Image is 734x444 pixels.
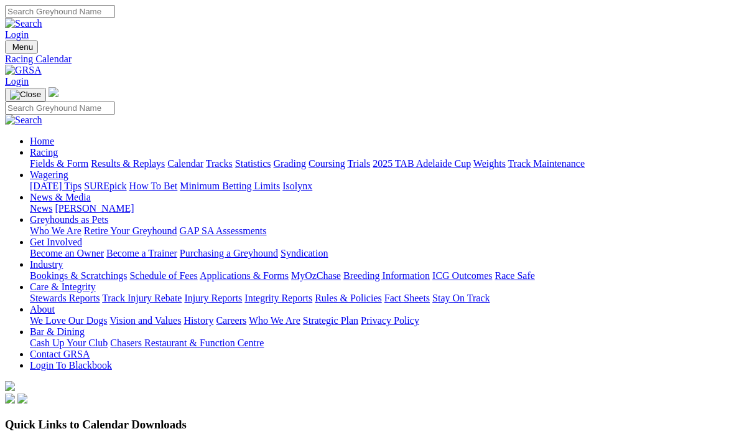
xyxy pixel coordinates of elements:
[347,158,370,169] a: Trials
[30,338,729,349] div: Bar & Dining
[180,225,267,236] a: GAP SA Assessments
[84,181,126,191] a: SUREpick
[109,315,181,326] a: Vision and Values
[303,315,358,326] a: Strategic Plan
[5,102,115,115] input: Search
[281,248,328,258] a: Syndication
[55,203,134,214] a: [PERSON_NAME]
[30,225,729,237] div: Greyhounds as Pets
[30,181,81,191] a: [DATE] Tips
[274,158,306,169] a: Grading
[30,181,729,192] div: Wagering
[30,203,729,214] div: News & Media
[84,225,177,236] a: Retire Your Greyhound
[206,158,233,169] a: Tracks
[30,237,82,247] a: Get Involved
[91,158,165,169] a: Results & Replays
[129,181,178,191] a: How To Bet
[30,158,729,169] div: Racing
[5,29,29,40] a: Login
[180,181,280,191] a: Minimum Betting Limits
[30,225,81,236] a: Who We Are
[184,293,242,303] a: Injury Reports
[282,181,312,191] a: Isolynx
[200,270,289,281] a: Applications & Forms
[216,315,246,326] a: Careers
[5,54,729,65] a: Racing Calendar
[235,158,271,169] a: Statistics
[5,40,38,54] button: Toggle navigation
[30,259,63,270] a: Industry
[495,270,534,281] a: Race Safe
[373,158,471,169] a: 2025 TAB Adelaide Cup
[30,349,90,359] a: Contact GRSA
[30,214,108,225] a: Greyhounds as Pets
[30,192,91,202] a: News & Media
[5,115,42,126] img: Search
[432,293,490,303] a: Stay On Track
[244,293,312,303] a: Integrity Reports
[167,158,203,169] a: Calendar
[30,147,58,158] a: Racing
[5,394,15,404] img: facebook.svg
[361,315,419,326] a: Privacy Policy
[30,281,96,292] a: Care & Integrity
[30,169,68,180] a: Wagering
[5,65,42,76] img: GRSA
[30,270,729,281] div: Industry
[30,248,729,259] div: Get Involved
[249,315,300,326] a: Who We Are
[432,270,492,281] a: ICG Outcomes
[102,293,182,303] a: Track Injury Rebate
[343,270,430,281] a: Breeding Information
[5,76,29,87] a: Login
[384,293,430,303] a: Fact Sheets
[129,270,197,281] a: Schedule of Fees
[30,338,108,348] a: Cash Up Your Club
[30,360,112,371] a: Login To Blackbook
[30,136,54,146] a: Home
[5,381,15,391] img: logo-grsa-white.png
[12,42,33,52] span: Menu
[508,158,585,169] a: Track Maintenance
[17,394,27,404] img: twitter.svg
[30,248,104,258] a: Become an Owner
[309,158,345,169] a: Coursing
[110,338,264,348] a: Chasers Restaurant & Function Centre
[10,90,41,100] img: Close
[30,315,729,326] div: About
[30,315,107,326] a: We Love Our Dogs
[30,326,85,337] a: Bar & Dining
[5,18,42,29] img: Search
[30,203,52,214] a: News
[315,293,382,303] a: Rules & Policies
[30,304,55,314] a: About
[5,418,729,432] h3: Quick Links to Calendar Downloads
[5,5,115,18] input: Search
[183,315,213,326] a: History
[291,270,341,281] a: MyOzChase
[49,87,58,97] img: logo-grsa-white.png
[5,88,46,102] button: Toggle navigation
[180,248,278,258] a: Purchasing a Greyhound
[30,293,729,304] div: Care & Integrity
[106,248,177,258] a: Become a Trainer
[30,158,88,169] a: Fields & Form
[473,158,506,169] a: Weights
[30,270,127,281] a: Bookings & Scratchings
[30,293,100,303] a: Stewards Reports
